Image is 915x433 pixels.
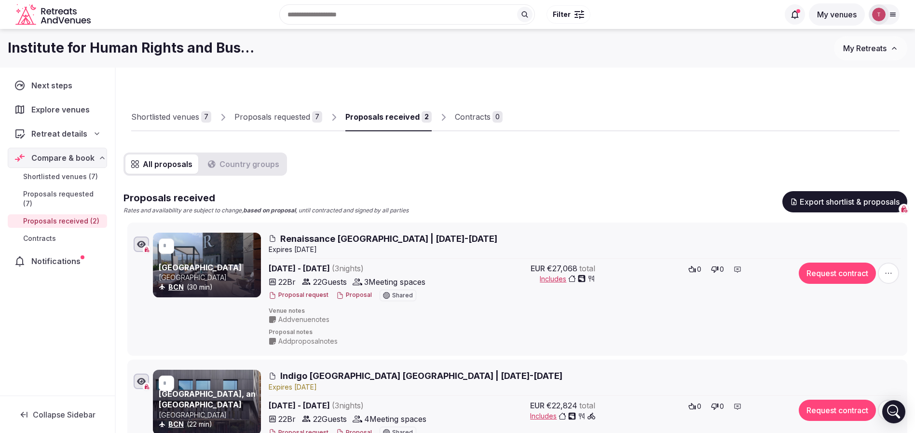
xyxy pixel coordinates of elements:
[697,402,701,411] span: 0
[530,411,595,421] button: Includes
[15,4,93,26] svg: Retreats and Venues company logo
[579,263,595,274] span: total
[799,400,876,421] button: Request contract
[547,263,577,274] span: €27,068
[345,103,432,131] a: Proposals received2
[8,187,107,210] a: Proposals requested (7)
[312,111,322,123] div: 7
[697,265,701,274] span: 0
[31,152,95,164] span: Compare & book
[278,413,296,425] span: 22 Br
[31,128,87,140] span: Retreat details
[278,336,338,346] span: Add proposal notes
[168,283,184,291] a: BCN
[708,400,727,413] button: 0
[168,420,184,428] a: BCN
[332,401,364,410] span: ( 3 night s )
[159,282,259,292] div: (30 min)
[553,10,571,19] span: Filter
[278,276,296,288] span: 22 Br
[392,293,413,298] span: Shared
[364,413,426,425] span: 4 Meeting spaces
[269,307,901,315] span: Venue notes
[313,413,347,425] span: 22 Guests
[843,43,887,53] span: My Retreats
[280,370,562,382] span: Indigo [GEOGRAPHIC_DATA] [GEOGRAPHIC_DATA] | [DATE]-[DATE]
[234,103,322,131] a: Proposals requested7
[8,170,107,183] a: Shortlisted venues (7)
[336,291,372,299] button: Proposal
[269,263,438,274] span: [DATE] - [DATE]
[8,232,107,245] a: Contracts
[123,207,409,215] p: Rates and availability are subject to change, , until contracted and signed by all parties
[23,216,99,226] span: Proposals received (2)
[8,404,107,425] button: Collapse Sidebar
[234,111,310,123] div: Proposals requested
[31,104,94,115] span: Explore venues
[872,8,886,21] img: Thiago Martins
[202,154,285,174] button: Country groups
[782,191,907,212] button: Export shortlist & proposals
[720,402,724,411] span: 0
[159,273,259,282] p: [GEOGRAPHIC_DATA]
[131,103,211,131] a: Shortlisted venues7
[201,111,211,123] div: 7
[15,4,93,26] a: Visit the homepage
[882,400,905,423] div: Open Intercom Messenger
[269,328,901,336] span: Proposal notes
[159,263,242,272] a: [GEOGRAPHIC_DATA]
[159,410,259,420] p: [GEOGRAPHIC_DATA]
[579,400,595,411] span: total
[546,5,590,24] button: Filter
[33,410,96,419] span: Collapse Sidebar
[492,111,503,123] div: 0
[345,111,420,123] div: Proposals received
[8,251,107,271] a: Notifications
[809,3,865,26] button: My venues
[23,234,56,243] span: Contracts
[313,276,347,288] span: 22 Guests
[708,263,727,276] button: 0
[31,80,76,91] span: Next steps
[455,111,491,123] div: Contracts
[123,191,409,205] h2: Proposals received
[280,233,497,245] span: Renaissance [GEOGRAPHIC_DATA] | [DATE]-[DATE]
[8,75,107,96] a: Next steps
[8,99,107,120] a: Explore venues
[809,10,865,19] a: My venues
[131,111,199,123] div: Shortlisted venues
[720,265,724,274] span: 0
[269,382,901,392] div: Expire s [DATE]
[278,315,329,324] span: Add venue notes
[332,264,364,273] span: ( 3 night s )
[125,154,198,174] button: All proposals
[31,255,84,267] span: Notifications
[685,263,704,276] button: 0
[546,400,577,411] span: €22,824
[422,111,432,123] div: 2
[23,172,98,182] span: Shortlisted venues (7)
[269,400,438,411] span: [DATE] - [DATE]
[8,214,107,228] a: Proposals received (2)
[8,39,255,57] h1: Institute for Human Rights and Business
[685,400,704,413] button: 0
[269,291,328,299] button: Proposal request
[159,389,256,409] a: [GEOGRAPHIC_DATA], an [GEOGRAPHIC_DATA]
[530,400,545,411] span: EUR
[531,263,545,274] span: EUR
[799,263,876,284] button: Request contract
[23,189,103,209] span: Proposals requested (7)
[243,207,296,214] strong: based on proposal
[455,103,503,131] a: Contracts0
[364,276,425,288] span: 3 Meeting spaces
[540,274,595,284] button: Includes
[159,419,259,429] div: (22 min)
[834,36,907,60] button: My Retreats
[269,245,901,254] div: Expire s [DATE]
